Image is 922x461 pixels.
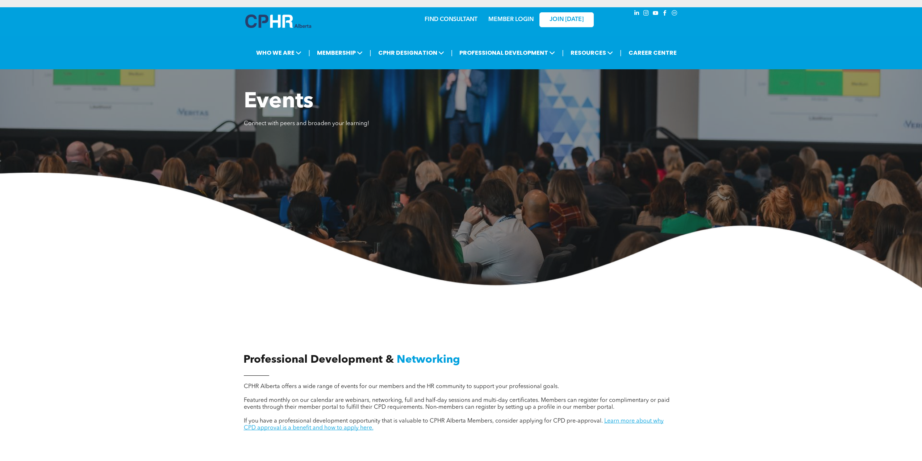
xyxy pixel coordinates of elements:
[633,9,641,19] a: linkedin
[568,46,615,59] span: RESOURCES
[671,9,679,19] a: Social network
[244,418,603,424] span: If you have a professional development opportunity that is valuable to CPHR Alberta Members, cons...
[376,46,446,59] span: CPHR DESIGNATION
[243,354,394,365] span: Professional Development &
[370,45,371,60] li: |
[550,16,584,23] span: JOIN [DATE]
[562,45,564,60] li: |
[620,45,622,60] li: |
[539,12,594,27] a: JOIN [DATE]
[652,9,660,19] a: youtube
[488,17,534,22] a: MEMBER LOGIN
[244,384,559,390] span: CPHR Alberta offers a wide range of events for our members and the HR community to support your p...
[457,46,557,59] span: PROFESSIONAL DEVELOPMENT
[642,9,650,19] a: instagram
[661,9,669,19] a: facebook
[244,398,669,410] span: Featured monthly on our calendar are webinars, networking, full and half-day sessions and multi-d...
[626,46,679,59] a: CAREER CENTRE
[308,45,310,60] li: |
[244,121,369,127] span: Connect with peers and broaden your learning!
[397,354,460,365] span: Networking
[451,45,453,60] li: |
[425,17,477,22] a: FIND CONSULTANT
[254,46,304,59] span: WHO WE ARE
[245,15,311,28] img: A blue and white logo for cp alberta
[315,46,365,59] span: MEMBERSHIP
[244,91,313,113] span: Events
